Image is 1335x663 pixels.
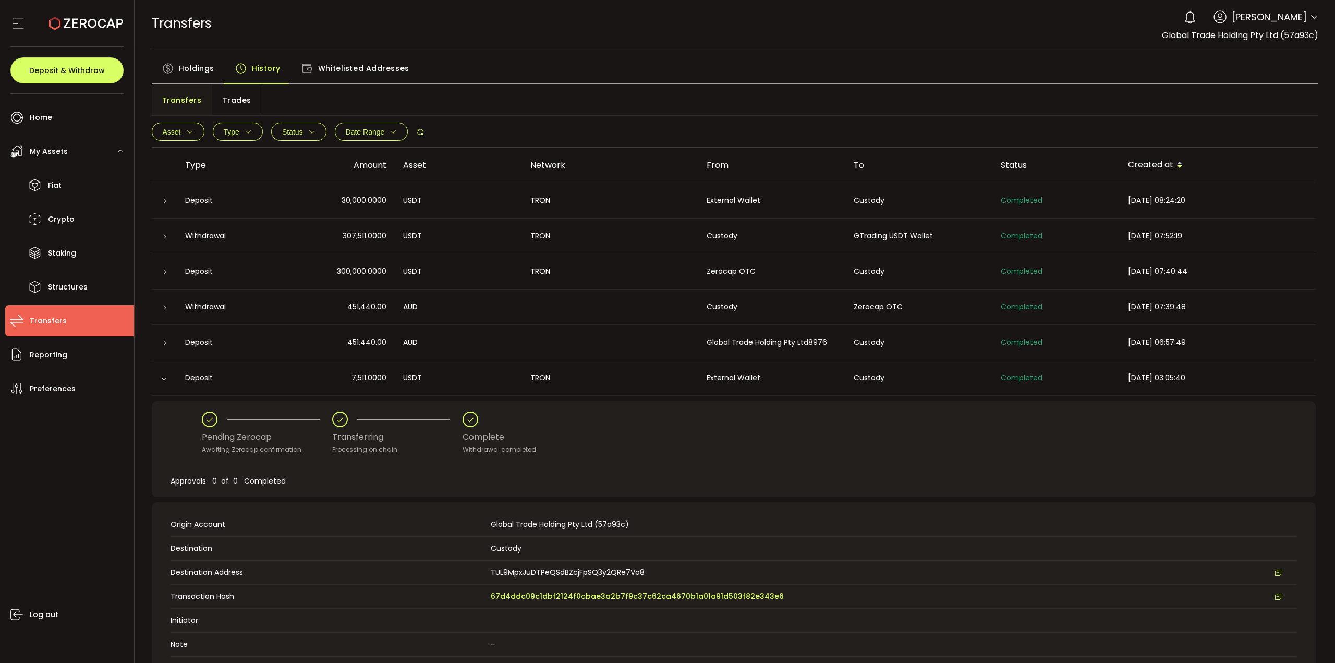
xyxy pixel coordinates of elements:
div: To [845,159,992,171]
span: [DATE] 07:52:19 [1128,231,1182,241]
span: Trades [223,90,251,111]
div: Processing on chain [332,444,463,455]
span: TUL9MpxJuDTPeQSdBZcjFpSQ3y2QRe7Vo8 [491,567,645,578]
span: [DATE] 06:57:49 [1128,337,1186,347]
div: Global Trade Holding Pty Ltd8976 [698,336,845,348]
span: [DATE] 07:40:44 [1128,266,1187,276]
span: Global Trade Holding Pty Ltd (57a93c) [1162,29,1318,41]
span: 451,440.00 [347,336,386,348]
button: Deposit & Withdraw [10,57,124,83]
span: Status [282,128,303,136]
iframe: Chat Widget [1213,550,1335,663]
div: Transferring [332,427,463,447]
div: External Wallet [698,195,845,207]
span: Completed [1001,372,1042,383]
button: Type [213,123,263,141]
span: [DATE] 03:05:40 [1128,372,1185,383]
div: Withdrawal completed [463,444,536,455]
span: Origin Account [171,519,486,530]
div: USDT [395,266,522,278]
div: Pending Zerocap [202,427,332,447]
span: Asset [163,128,181,136]
span: Approvals 0 of 0 Completed [171,476,286,486]
span: Crypto [48,212,75,227]
span: 451,440.00 [347,301,386,313]
span: [DATE] 08:24:20 [1128,195,1185,206]
span: 7,511.0000 [351,372,386,384]
button: Status [271,123,326,141]
span: Completed [1001,266,1042,276]
span: Transfers [162,90,202,111]
div: Custody [698,230,845,242]
span: Fiat [48,178,62,193]
div: TRON [522,372,698,384]
div: Created at [1120,156,1316,174]
div: Complete [463,427,536,447]
div: External Wallet [698,372,845,384]
div: AUD [395,301,522,313]
div: Awaiting Zerocap confirmation [202,444,332,455]
span: Destination Address [171,567,486,578]
div: Amount [277,159,395,171]
div: Custody [845,372,992,384]
span: [DATE] 07:39:48 [1128,302,1186,312]
button: Date Range [335,123,408,141]
span: Transaction Hash [171,591,486,602]
div: Deposit [177,372,277,384]
span: Note [171,639,486,650]
div: Zerocap OTC [698,266,845,278]
span: 67d4ddc09c1dbf2124f0cbae3a2b7f9c37c62ca4670b1a01a91d503f82e343e6 [491,591,784,602]
div: USDT [395,230,522,242]
span: 300,000.0000 [337,266,386,278]
div: TRON [522,230,698,242]
span: Home [30,110,52,125]
span: My Assets [30,144,68,159]
span: Staking [48,246,76,261]
div: Custody [845,336,992,348]
div: Deposit [177,266,277,278]
span: Completed [1001,337,1042,347]
span: Preferences [30,381,76,396]
div: TRON [522,195,698,207]
div: Custody [698,301,845,313]
span: 30,000.0000 [342,195,386,207]
span: Completed [1001,195,1042,206]
span: Destination [171,543,486,554]
span: [PERSON_NAME] [1232,10,1307,24]
span: Completed [1001,231,1042,241]
span: Date Range [346,128,385,136]
div: Withdrawal [177,230,277,242]
span: Type [224,128,239,136]
div: TRON [522,266,698,278]
span: Whitelisted Addresses [318,58,409,79]
span: Transfers [152,14,212,32]
span: - [491,639,495,649]
div: AUD [395,336,522,348]
span: Deposit & Withdraw [29,67,105,74]
div: From [698,159,845,171]
div: Withdrawal [177,301,277,313]
div: GTrading USDT Wallet [845,230,992,242]
div: Custody [845,195,992,207]
span: History [252,58,281,79]
div: Deposit [177,195,277,207]
span: Transfers [30,314,67,329]
div: Network [522,159,698,171]
span: Log out [30,607,58,622]
div: 聊天小组件 [1213,550,1335,663]
div: Zerocap OTC [845,301,992,313]
span: Custody [491,543,521,553]
div: USDT [395,372,522,384]
span: Initiator [171,615,486,626]
span: Reporting [30,347,67,363]
div: Asset [395,159,522,171]
span: Completed [1001,302,1042,312]
span: 307,511.0000 [343,230,386,242]
div: Status [992,159,1120,171]
div: Deposit [177,336,277,348]
div: Custody [845,266,992,278]
span: Global Trade Holding Pty Ltd (57a93c) [491,519,629,529]
span: Structures [48,280,88,295]
span: Holdings [179,58,214,79]
div: USDT [395,195,522,207]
